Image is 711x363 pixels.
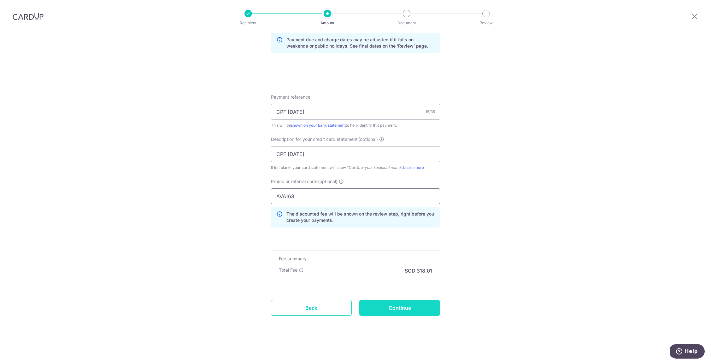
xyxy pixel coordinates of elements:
p: The discounted fee will be shown on the review step, right before you create your payments. [286,211,435,223]
a: shown on your bank statement [291,123,346,128]
p: Total Fee [279,267,297,273]
iframe: Opens a widget where you can find more information [670,344,705,360]
img: CardUp [13,13,44,20]
div: 15/35 [426,109,435,115]
p: Document [383,20,430,26]
span: (optional) [318,178,338,185]
div: If left blank, your card statement will show "CardUp- ". [271,164,440,171]
p: Payment due and charge dates may be adjusted if it falls on weekends or public holidays. See fina... [286,37,435,49]
div: This will be to help identify this payment. [271,122,440,129]
span: Promo or referral code [271,178,317,185]
a: Learn more [403,165,424,170]
i: your recipient name [365,165,401,170]
a: Back [271,300,352,316]
p: Recipient [225,20,272,26]
p: Amount [304,20,351,26]
h5: Fee summary [279,256,432,262]
span: Description for your credit card statement [271,136,358,142]
span: Payment reference [271,94,310,100]
p: SGD 318.01 [405,267,432,274]
p: Review [463,20,509,26]
input: Example: Rent [271,146,440,162]
input: Continue [359,300,440,316]
span: (optional) [358,136,378,142]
